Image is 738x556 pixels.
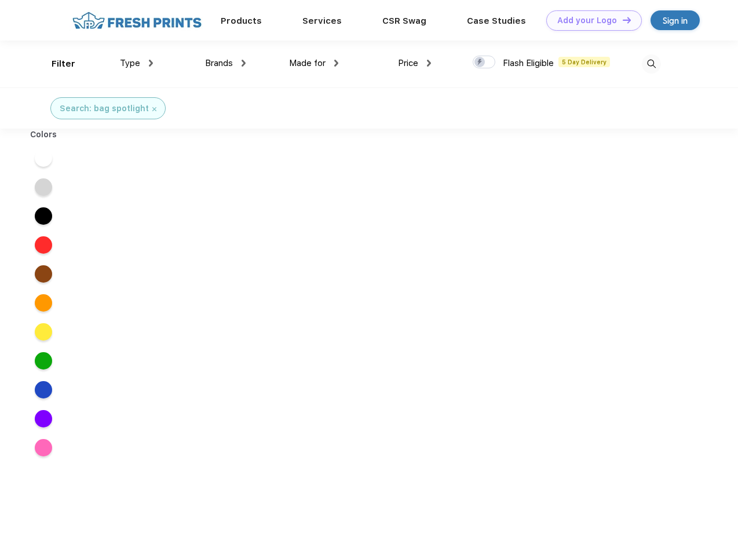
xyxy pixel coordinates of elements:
[289,58,326,68] span: Made for
[69,10,205,31] img: fo%20logo%202.webp
[651,10,700,30] a: Sign in
[120,58,140,68] span: Type
[398,58,418,68] span: Price
[52,57,75,71] div: Filter
[21,129,66,141] div: Colors
[557,16,617,25] div: Add your Logo
[152,107,156,111] img: filter_cancel.svg
[642,54,661,74] img: desktop_search.svg
[149,60,153,67] img: dropdown.png
[242,60,246,67] img: dropdown.png
[623,17,631,23] img: DT
[205,58,233,68] span: Brands
[663,14,688,27] div: Sign in
[60,103,149,115] div: Search: bag spotlight
[558,57,610,67] span: 5 Day Delivery
[503,58,554,68] span: Flash Eligible
[334,60,338,67] img: dropdown.png
[221,16,262,26] a: Products
[427,60,431,67] img: dropdown.png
